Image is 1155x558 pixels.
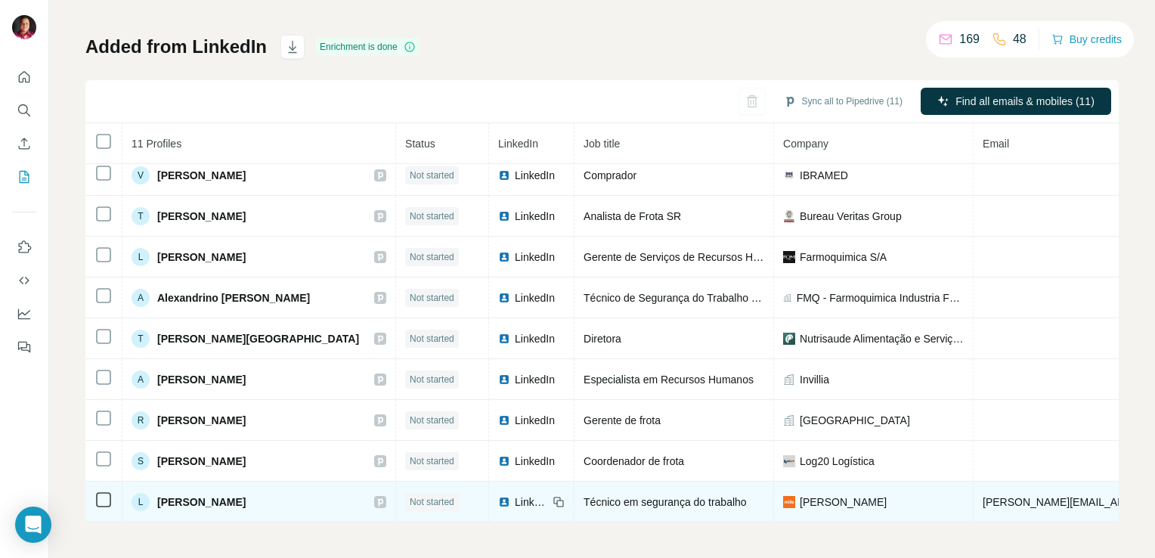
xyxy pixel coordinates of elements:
span: LinkedIn [515,290,555,305]
span: LinkedIn [515,209,555,224]
span: LinkedIn [515,454,555,469]
div: Enrichment is done [315,38,420,56]
div: L [132,248,150,266]
span: Gerente de frota [584,414,661,426]
span: Job title [584,138,620,150]
span: 11 Profiles [132,138,181,150]
span: Coordenador de frota [584,455,684,467]
span: Técnico em segurança do trabalho [584,496,747,508]
span: [PERSON_NAME] [157,250,246,265]
span: [GEOGRAPHIC_DATA] [800,413,910,428]
span: LinkedIn [498,138,538,150]
span: Nutrisaude Alimentação e Serviços [800,331,964,346]
span: Not started [410,414,454,427]
p: 48 [1013,30,1026,48]
div: A [132,370,150,389]
img: LinkedIn logo [498,496,510,508]
span: Invillia [800,372,829,387]
img: company-logo [783,251,795,263]
span: Diretora [584,333,621,345]
span: LinkedIn [515,372,555,387]
span: LinkedIn [515,413,555,428]
div: L [132,493,150,511]
span: Email [983,138,1009,150]
span: [PERSON_NAME] [157,372,246,387]
button: Dashboard [12,300,36,327]
span: LinkedIn [515,250,555,265]
div: V [132,166,150,184]
span: IBRAMED [800,168,848,183]
img: LinkedIn logo [498,333,510,345]
button: Use Surfe on LinkedIn [12,234,36,261]
span: Not started [410,250,454,264]
span: Not started [410,209,454,223]
p: 169 [959,30,980,48]
div: Open Intercom Messenger [15,507,51,543]
span: Find all emails & mobiles (11) [955,94,1095,109]
button: Enrich CSV [12,130,36,157]
span: Técnico de Segurança do Trabalho e Meio Ambiente [584,292,830,304]
img: company-logo [783,333,795,345]
button: Buy credits [1051,29,1122,50]
button: Feedback [12,333,36,361]
span: Alexandrino [PERSON_NAME] [157,290,310,305]
span: Especialista em Recursos Humanos [584,374,754,386]
span: Comprador [584,169,636,181]
img: company-logo [783,169,795,181]
button: Quick start [12,64,36,91]
img: company-logo [783,496,795,508]
img: LinkedIn logo [498,414,510,426]
span: LinkedIn [515,494,548,510]
img: LinkedIn logo [498,374,510,386]
span: [PERSON_NAME] [157,209,246,224]
img: LinkedIn logo [498,455,510,467]
span: [PERSON_NAME] [157,494,246,510]
span: [PERSON_NAME] [157,168,246,183]
button: Sync all to Pipedrive (11) [773,90,913,113]
span: LinkedIn [515,331,555,346]
button: My lists [12,163,36,191]
span: Gerente de Serviços de Recursos Humanos [584,251,791,263]
div: T [132,330,150,348]
span: Not started [410,373,454,386]
span: Not started [410,169,454,182]
span: [PERSON_NAME] [157,454,246,469]
span: FMQ - Farmoquimica Industria Farmaceutica S/A [797,290,964,305]
img: LinkedIn logo [498,251,510,263]
button: Use Surfe API [12,267,36,294]
span: Bureau Veritas Group [800,209,902,224]
img: LinkedIn logo [498,169,510,181]
div: A [132,289,150,307]
div: S [132,452,150,470]
span: Not started [410,332,454,346]
img: LinkedIn logo [498,210,510,222]
span: [PERSON_NAME] [800,494,887,510]
span: Not started [410,291,454,305]
span: Company [783,138,828,150]
img: Avatar [12,15,36,39]
h1: Added from LinkedIn [85,35,267,59]
span: Farmoquimica S/A [800,250,887,265]
img: LinkedIn logo [498,292,510,304]
button: Find all emails & mobiles (11) [921,88,1111,115]
span: LinkedIn [515,168,555,183]
img: company-logo [783,455,795,467]
span: Log20 Logística [800,454,875,469]
span: Analista de Frota SR [584,210,681,222]
div: R [132,411,150,429]
button: Search [12,97,36,124]
span: Not started [410,495,454,509]
img: company-logo [783,210,795,222]
div: T [132,207,150,225]
span: [PERSON_NAME][GEOGRAPHIC_DATA] [157,331,359,346]
span: Status [405,138,435,150]
span: [PERSON_NAME] [157,413,246,428]
span: Not started [410,454,454,468]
